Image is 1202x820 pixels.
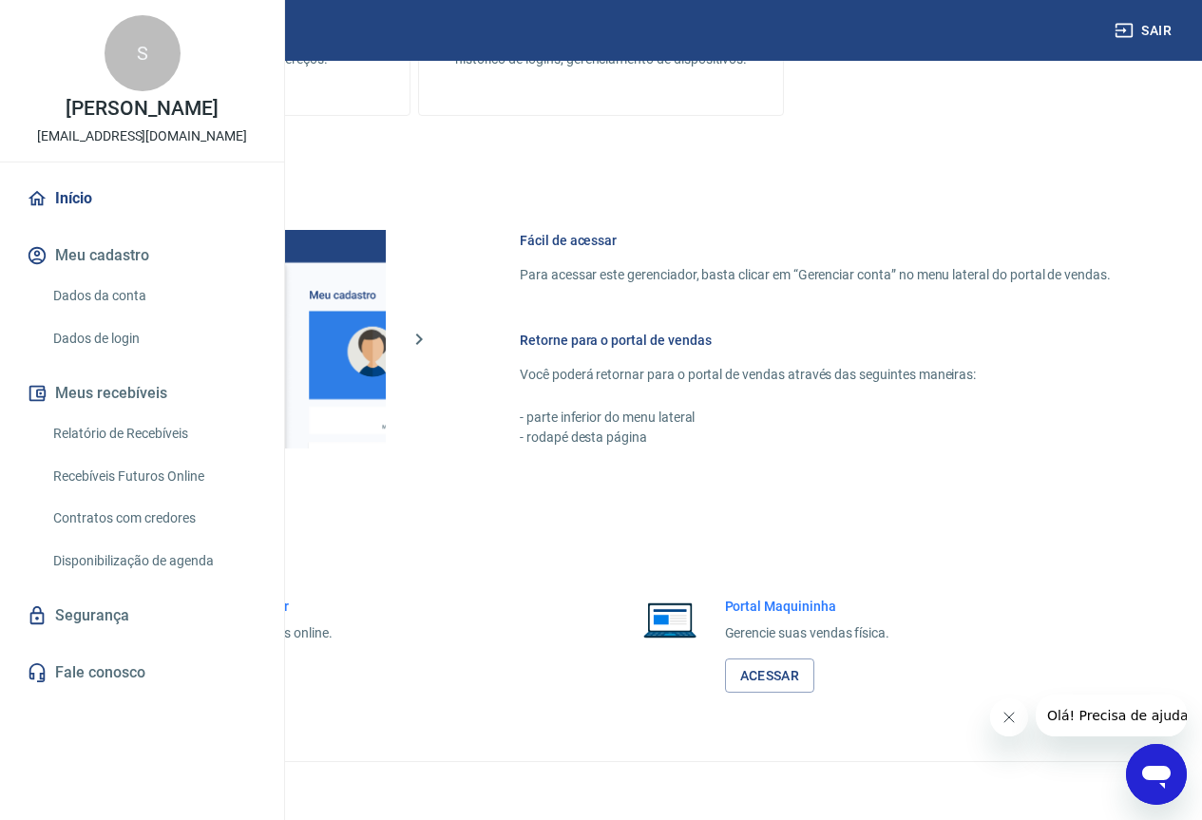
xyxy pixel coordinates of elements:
[46,414,261,453] a: Relatório de Recebíveis
[46,532,1156,551] h5: Acesso rápido
[520,428,1111,448] p: - rodapé desta página
[46,457,261,496] a: Recebíveis Futuros Online
[66,99,218,119] p: [PERSON_NAME]
[23,235,261,277] button: Meu cadastro
[520,408,1111,428] p: - parte inferior do menu lateral
[630,597,710,642] img: Imagem de um notebook aberto
[46,777,1156,797] p: 2025 ©
[520,365,1111,385] p: Você poderá retornar para o portal de vendas através das seguintes maneiras:
[990,698,1028,736] iframe: Fechar mensagem
[23,595,261,637] a: Segurança
[23,652,261,694] a: Fale conosco
[105,15,181,91] div: S
[520,265,1111,285] p: Para acessar este gerenciador, basta clicar em “Gerenciar conta” no menu lateral do portal de ven...
[11,13,160,29] span: Olá! Precisa de ajuda?
[46,277,261,315] a: Dados da conta
[1126,744,1187,805] iframe: Botão para abrir a janela de mensagens
[725,597,890,616] h6: Portal Maquininha
[1036,695,1187,736] iframe: Mensagem da empresa
[23,178,261,219] a: Início
[520,331,1111,350] h6: Retorne para o portal de vendas
[1111,13,1179,48] button: Sair
[37,126,247,146] p: [EMAIL_ADDRESS][DOMAIN_NAME]
[520,231,1111,250] h6: Fácil de acessar
[23,372,261,414] button: Meus recebíveis
[725,623,890,643] p: Gerencie suas vendas física.
[46,542,261,581] a: Disponibilização de agenda
[725,658,815,694] a: Acessar
[46,499,261,538] a: Contratos com credores
[46,319,261,358] a: Dados de login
